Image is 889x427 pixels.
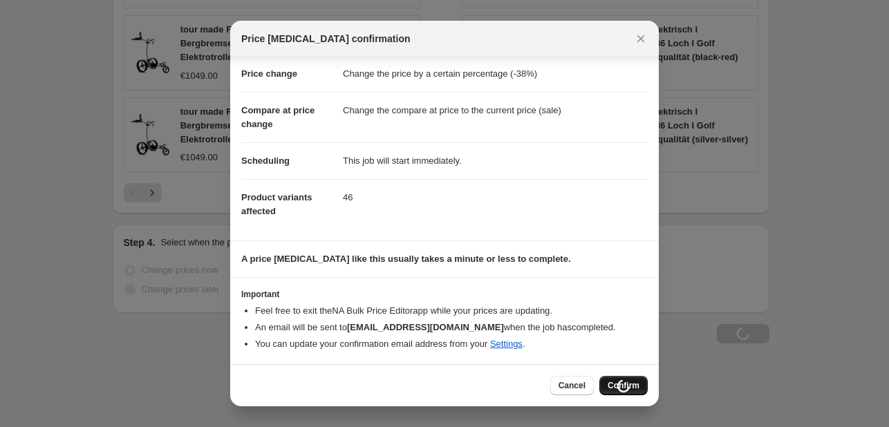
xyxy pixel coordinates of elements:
[343,142,648,179] dd: This job will start immediately.
[490,339,523,349] a: Settings
[241,105,315,129] span: Compare at price change
[343,56,648,92] dd: Change the price by a certain percentage (-38%)
[255,304,648,318] li: Feel free to exit the NA Bulk Price Editor app while your prices are updating.
[241,68,297,79] span: Price change
[347,322,504,332] b: [EMAIL_ADDRESS][DOMAIN_NAME]
[241,289,648,300] h3: Important
[255,321,648,334] li: An email will be sent to when the job has completed .
[631,29,651,48] button: Close
[241,192,312,216] span: Product variants affected
[550,376,594,395] button: Cancel
[559,380,586,391] span: Cancel
[255,337,648,351] li: You can update your confirmation email address from your .
[241,32,411,46] span: Price [MEDICAL_DATA] confirmation
[343,92,648,129] dd: Change the compare at price to the current price (sale)
[241,254,571,264] b: A price [MEDICAL_DATA] like this usually takes a minute or less to complete.
[343,179,648,216] dd: 46
[241,155,290,166] span: Scheduling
